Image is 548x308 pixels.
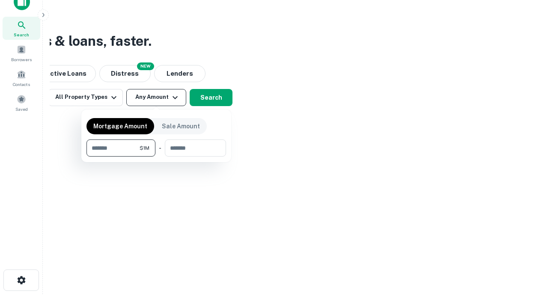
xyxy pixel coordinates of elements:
[505,240,548,281] iframe: Chat Widget
[162,121,200,131] p: Sale Amount
[140,144,149,152] span: $1M
[159,139,161,157] div: -
[93,121,147,131] p: Mortgage Amount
